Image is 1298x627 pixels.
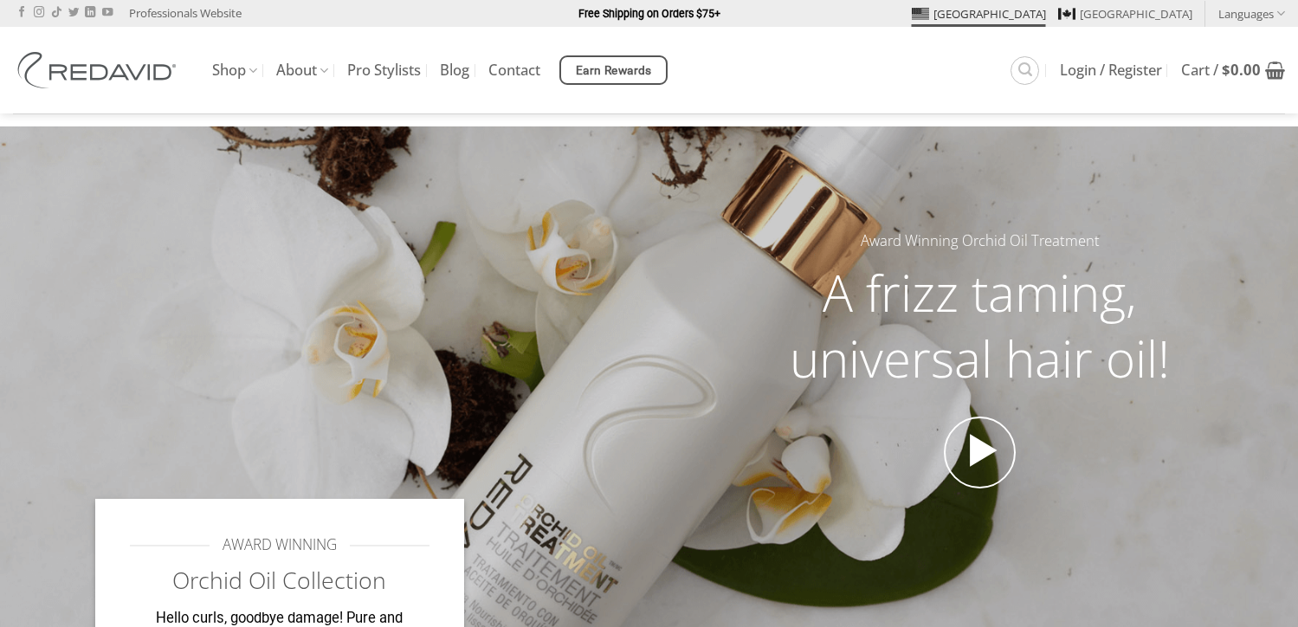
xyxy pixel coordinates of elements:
[944,417,1017,489] a: Open video in lightbox
[912,1,1046,27] a: [GEOGRAPHIC_DATA]
[1060,63,1162,77] span: Login / Register
[130,566,430,596] h2: Orchid Oil Collection
[276,54,328,87] a: About
[85,7,95,19] a: Follow on LinkedIn
[16,7,27,19] a: Follow on Facebook
[578,7,720,20] strong: Free Shipping on Orders $75+
[440,55,469,86] a: Blog
[1181,51,1285,89] a: View cart
[223,533,337,557] span: AWARD WINNING
[13,52,186,88] img: REDAVID Salon Products | United States
[1222,60,1230,80] span: $
[212,54,257,87] a: Shop
[757,260,1204,391] h2: A frizz taming, universal hair oil!
[347,55,421,86] a: Pro Stylists
[102,7,113,19] a: Follow on YouTube
[1222,60,1261,80] bdi: 0.00
[51,7,61,19] a: Follow on TikTok
[68,7,79,19] a: Follow on Twitter
[1058,1,1192,27] a: [GEOGRAPHIC_DATA]
[1011,56,1039,85] a: Search
[1060,55,1162,86] a: Login / Register
[488,55,540,86] a: Contact
[1218,1,1285,26] a: Languages
[1181,63,1261,77] span: Cart /
[34,7,44,19] a: Follow on Instagram
[757,229,1204,253] h5: Award Winning Orchid Oil Treatment
[576,61,652,81] span: Earn Rewards
[559,55,668,85] a: Earn Rewards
